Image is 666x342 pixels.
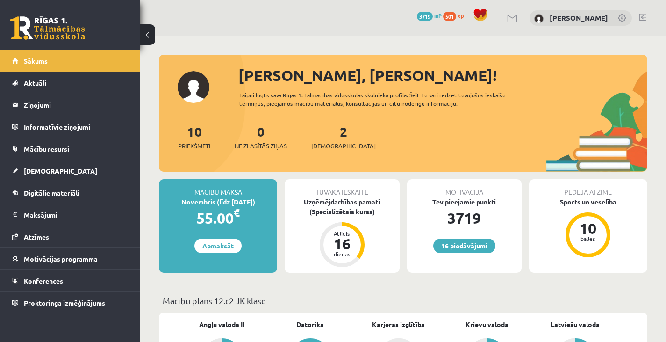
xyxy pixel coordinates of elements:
[574,221,602,236] div: 10
[159,179,277,197] div: Mācību maksa
[458,12,464,19] span: xp
[24,116,129,138] legend: Informatīvie ziņojumi
[296,320,324,329] a: Datorika
[199,320,244,329] a: Angļu valoda II
[285,197,399,269] a: Uzņēmējdarbības pamati (Specializētais kurss) Atlicis 16 dienas
[12,248,129,269] a: Motivācijas programma
[24,204,129,226] legend: Maksājumi
[529,179,647,197] div: Pēdējā atzīme
[328,236,356,251] div: 16
[443,12,456,21] span: 501
[285,197,399,217] div: Uzņēmējdarbības pamati (Specializētais kurss)
[372,320,425,329] a: Karjeras izglītība
[239,91,532,108] div: Laipni lūgts savā Rīgas 1. Tālmācības vidusskolas skolnieka profilā. Šeit Tu vari redzēt tuvojošo...
[234,206,240,219] span: €
[10,16,85,40] a: Rīgas 1. Tālmācības vidusskola
[24,233,49,241] span: Atzīmes
[311,141,376,151] span: [DEMOGRAPHIC_DATA]
[12,182,129,204] a: Digitālie materiāli
[529,197,647,207] div: Sports un veselība
[12,270,129,291] a: Konferences
[12,160,129,182] a: [DEMOGRAPHIC_DATA]
[12,226,129,247] a: Atzīmes
[443,12,468,19] a: 501 xp
[178,123,210,151] a: 10Priekšmeti
[194,239,242,253] a: Apmaksāt
[417,12,433,21] span: 3719
[24,277,63,285] span: Konferences
[328,251,356,257] div: dienas
[12,138,129,160] a: Mācību resursi
[12,72,129,94] a: Aktuāli
[551,320,600,329] a: Latviešu valoda
[407,197,522,207] div: Tev pieejamie punkti
[534,14,544,23] img: Nikoletta Nikolajenko
[407,179,522,197] div: Motivācija
[407,207,522,229] div: 3719
[24,79,46,87] span: Aktuāli
[12,204,129,226] a: Maksājumi
[24,255,98,263] span: Motivācijas programma
[434,12,442,19] span: mP
[159,197,277,207] div: Novembris (līdz [DATE])
[178,141,210,151] span: Priekšmeti
[24,167,97,175] span: [DEMOGRAPHIC_DATA]
[465,320,508,329] a: Krievu valoda
[24,145,69,153] span: Mācību resursi
[328,231,356,236] div: Atlicis
[550,13,608,22] a: [PERSON_NAME]
[12,94,129,116] a: Ziņojumi
[235,123,287,151] a: 0Neizlasītās ziņas
[24,298,105,307] span: Proktoringa izmēģinājums
[24,189,79,197] span: Digitālie materiāli
[12,50,129,72] a: Sākums
[235,141,287,151] span: Neizlasītās ziņas
[12,116,129,138] a: Informatīvie ziņojumi
[311,123,376,151] a: 2[DEMOGRAPHIC_DATA]
[238,64,647,87] div: [PERSON_NAME], [PERSON_NAME]!
[574,236,602,241] div: balles
[24,57,48,65] span: Sākums
[163,294,644,307] p: Mācību plāns 12.c2 JK klase
[24,94,129,116] legend: Ziņojumi
[529,197,647,259] a: Sports un veselība 10 balles
[159,207,277,229] div: 55.00
[12,292,129,313] a: Proktoringa izmēģinājums
[285,179,399,197] div: Tuvākā ieskaite
[417,12,442,19] a: 3719 mP
[433,239,495,253] a: 16 piedāvājumi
